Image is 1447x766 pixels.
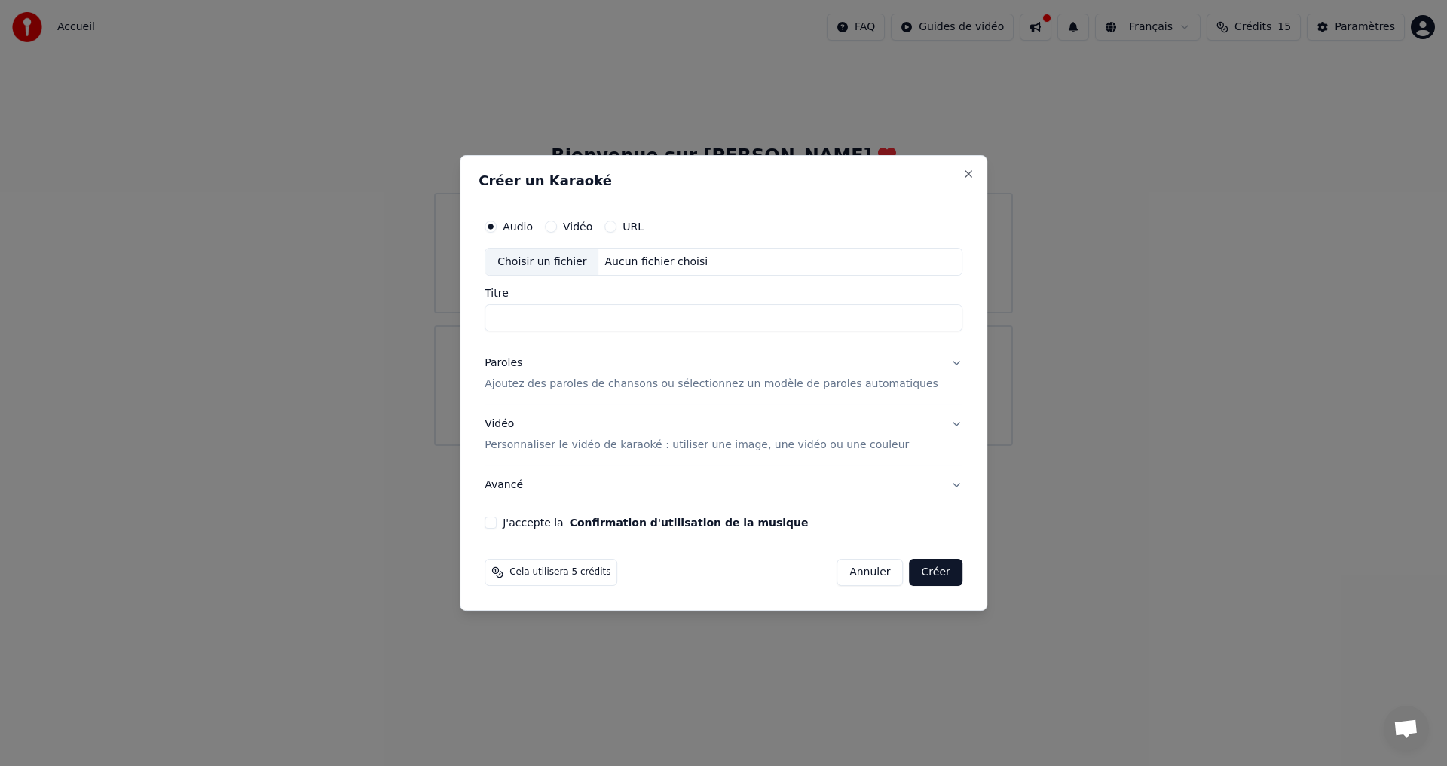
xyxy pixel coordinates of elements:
[910,559,962,586] button: Créer
[485,405,962,465] button: VidéoPersonnaliser le vidéo de karaoké : utiliser une image, une vidéo ou une couleur
[485,344,962,404] button: ParolesAjoutez des paroles de chansons ou sélectionnez un modèle de paroles automatiques
[503,517,808,528] label: J'accepte la
[623,221,644,232] label: URL
[485,377,938,392] p: Ajoutez des paroles de chansons ou sélectionnez un modèle de paroles automatiques
[485,438,909,453] p: Personnaliser le vidéo de karaoké : utiliser une image, une vidéo ou une couleur
[509,566,610,578] span: Cela utilisera 5 crédits
[485,465,962,505] button: Avancé
[599,255,714,270] div: Aucun fichier choisi
[837,559,903,586] button: Annuler
[503,221,533,232] label: Audio
[485,356,522,371] div: Paroles
[563,221,592,232] label: Vidéo
[479,174,968,188] h2: Créer un Karaoké
[570,517,809,528] button: J'accepte la
[485,288,962,299] label: Titre
[485,417,909,453] div: Vidéo
[485,249,598,276] div: Choisir un fichier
